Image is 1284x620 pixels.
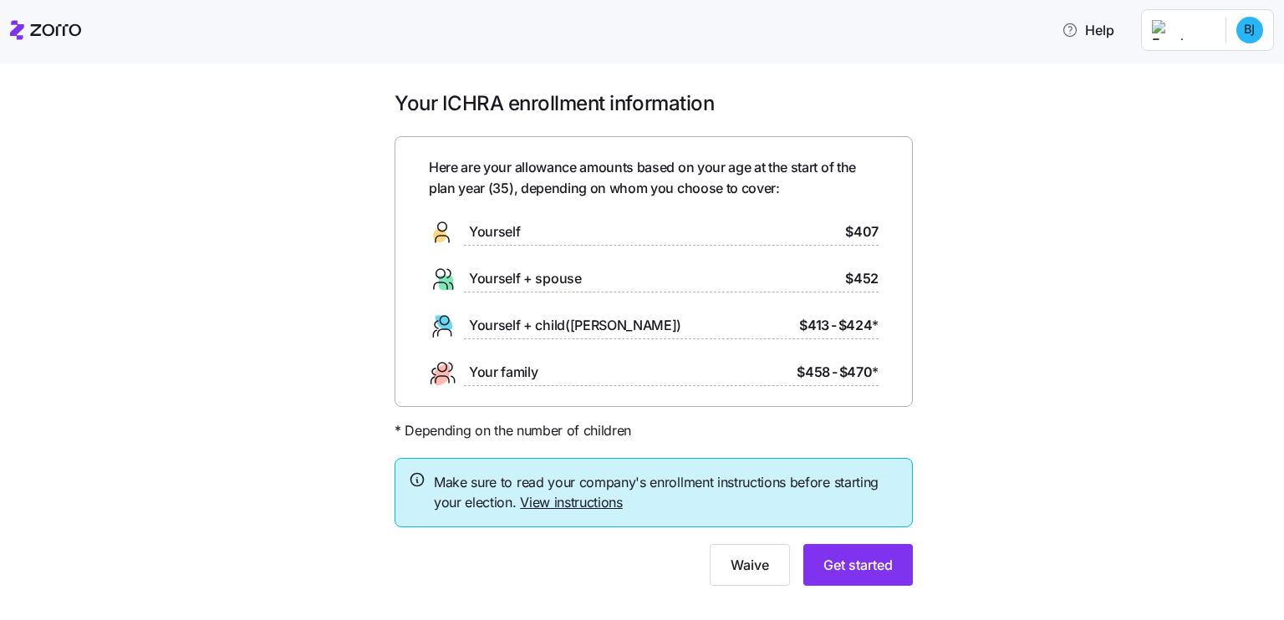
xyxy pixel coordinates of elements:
[1236,17,1263,43] img: 1f8cd941bda9b2b987b907b670bb6805
[832,362,838,383] span: -
[1062,20,1114,40] span: Help
[469,362,538,383] span: Your family
[395,420,631,441] span: * Depending on the number of children
[839,362,879,383] span: $470
[845,268,879,289] span: $452
[469,221,520,242] span: Yourself
[845,221,879,242] span: $407
[823,555,893,575] span: Get started
[797,362,830,383] span: $458
[831,315,837,336] span: -
[434,472,899,514] span: Make sure to read your company's enrollment instructions before starting your election.
[710,544,790,586] button: Waive
[429,157,879,199] span: Here are your allowance amounts based on your age at the start of the plan year ( 35 ), depending...
[469,268,582,289] span: Yourself + spouse
[731,555,769,575] span: Waive
[469,315,681,336] span: Yourself + child([PERSON_NAME])
[799,315,829,336] span: $413
[520,494,623,511] a: View instructions
[1048,13,1128,47] button: Help
[1152,20,1212,40] img: Employer logo
[838,315,879,336] span: $424
[803,544,913,586] button: Get started
[395,90,913,116] h1: Your ICHRA enrollment information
